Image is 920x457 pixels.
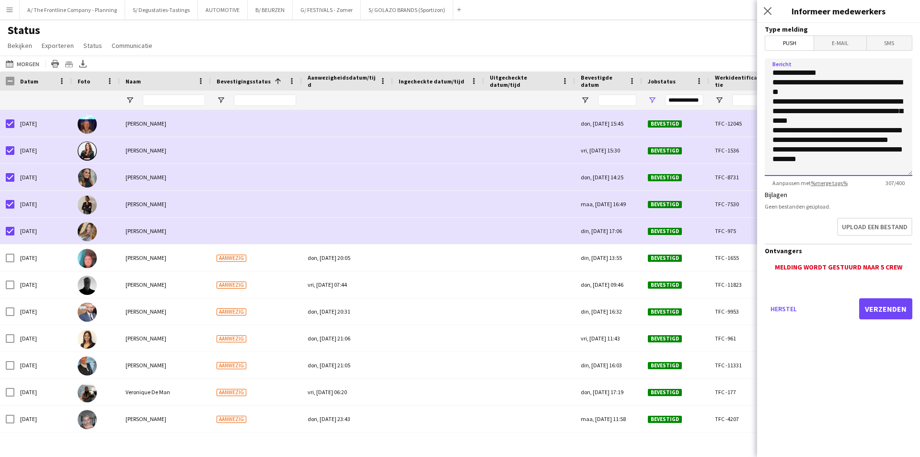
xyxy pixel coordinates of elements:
[14,352,72,378] div: [DATE]
[8,41,32,50] span: Bekijken
[14,218,72,244] div: [DATE]
[575,218,642,244] div: din, [DATE] 17:06
[78,276,97,295] img: Thierry Seghers
[126,96,134,105] button: Open Filtermenu
[217,78,271,85] span: Bevestigingsstatus
[293,0,361,19] button: G/ FESTIVALS - Zomer
[126,362,166,369] span: [PERSON_NAME]
[648,147,682,154] span: Bevestigd
[125,0,198,19] button: S/ Degustaties-Tastings
[709,164,776,190] div: TFC -8731
[78,195,97,214] img: Nadège Esalo
[126,388,170,396] span: Veronique De Man
[308,271,387,298] div: vri, [DATE] 07:44
[648,416,682,423] span: Bevestigd
[859,298,912,319] button: Verzenden
[217,308,246,316] span: Aanwezig
[575,352,642,378] div: din, [DATE] 16:03
[575,137,642,164] div: vri, [DATE] 15:30
[248,0,293,19] button: B/ BEURZEN
[14,164,72,190] div: [DATE]
[126,120,166,127] span: [PERSON_NAME]
[308,352,387,378] div: don, [DATE] 21:05
[14,298,72,325] div: [DATE]
[126,174,166,181] span: [PERSON_NAME]
[217,335,246,342] span: Aanwezig
[14,191,72,217] div: [DATE]
[648,255,682,262] span: Bevestigd
[78,115,97,134] img: Alain Barbé
[143,94,205,106] input: Naam Filter Invoer
[78,356,97,375] img: Eveline Van Rompaey
[715,96,724,105] button: Open Filtermenu
[308,379,387,405] div: vri, [DATE] 06:20
[126,200,166,208] span: [PERSON_NAME]
[78,410,97,429] img: Elise Imbornone
[648,281,682,289] span: Bevestigd
[648,335,682,342] span: Bevestigd
[765,179,855,187] span: Aanpassen met
[709,325,776,352] div: TFC -961
[308,245,387,271] div: don, [DATE] 20:05
[80,39,106,52] a: Status
[765,190,787,199] label: Bijlagen
[878,179,912,187] span: 307 / 400
[78,383,97,402] img: Veronique De Man
[490,74,558,88] span: Uitgecheckte datum/tijd
[814,36,866,50] span: E-mail
[581,96,589,105] button: Open Filtermenu
[399,78,464,85] span: Ingecheckte datum/tijd
[14,245,72,271] div: [DATE]
[648,174,682,181] span: Bevestigd
[234,94,296,106] input: Bevestigingsstatus Filter Invoer
[709,379,776,405] div: TFC -177
[765,263,912,271] div: Melding wordt gestuurd naar 5 crew
[14,379,72,405] div: [DATE]
[732,94,770,106] input: Werkidentificatie Filter Invoer
[648,201,682,208] span: Bevestigd
[217,96,225,105] button: Open Filtermenu
[648,308,682,316] span: Bevestigd
[14,271,72,298] div: [DATE]
[648,228,682,235] span: Bevestigd
[765,246,912,255] h3: Ontvangers
[757,5,920,17] h3: Informeer medewerkers
[765,36,814,50] span: Push
[42,41,74,50] span: Exporteren
[709,218,776,244] div: TFC -975
[575,298,642,325] div: din, [DATE] 16:32
[78,249,97,268] img: Patrick MAEKELBERGHE
[14,137,72,164] div: [DATE]
[765,203,912,210] div: Geen bestanden geüpload.
[14,325,72,352] div: [DATE]
[648,389,682,396] span: Bevestigd
[648,96,656,105] button: Open Filtermenu
[78,78,90,85] span: Foto
[709,298,776,325] div: TFC -9953
[581,74,625,88] span: Bevestigde datum
[648,78,676,85] span: Jobstatus
[217,389,246,396] span: Aanwezig
[217,362,246,369] span: Aanwezig
[575,271,642,298] div: don, [DATE] 09:46
[217,416,246,423] span: Aanwezig
[78,329,97,349] img: Touria Oulhadj
[575,325,642,352] div: vri, [DATE] 11:43
[83,41,102,50] span: Status
[63,58,75,70] app-action-btn: Bemanningsbestanden als ZIP
[78,303,97,322] img: karim Menguit
[4,39,36,52] a: Bekijken
[112,41,152,50] span: Communicatie
[126,308,166,315] span: [PERSON_NAME]
[308,406,387,432] div: don, [DATE] 23:43
[575,164,642,190] div: don, [DATE] 14:25
[20,78,38,85] span: Datum
[126,78,141,85] span: Naam
[126,415,166,422] span: [PERSON_NAME]
[78,222,97,241] img: Vanessa Balarezo
[77,58,89,70] app-action-btn: Exporteer XLSX
[598,94,636,106] input: Bevestigde datum Filter Invoer
[575,245,642,271] div: din, [DATE] 13:55
[709,110,776,137] div: TFC -12045
[14,406,72,432] div: [DATE]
